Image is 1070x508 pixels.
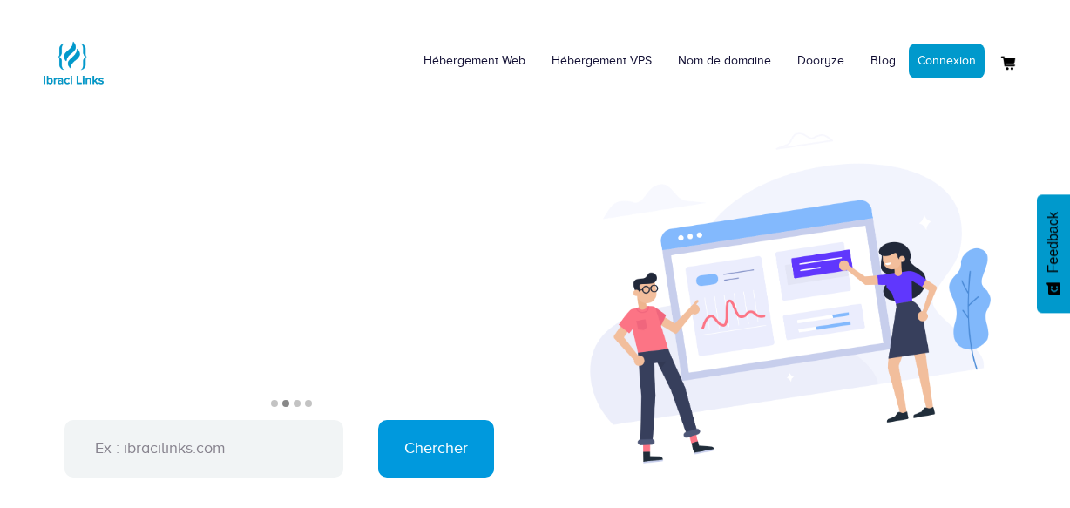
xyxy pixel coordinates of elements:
a: Connexion [909,44,985,78]
a: Dooryze [784,35,857,87]
input: Ex : ibracilinks.com [64,420,343,478]
button: Feedback - Afficher l’enquête [1037,194,1070,313]
a: Nom de domaine [665,35,784,87]
input: Chercher [378,420,494,478]
a: Hébergement Web [410,35,538,87]
a: Hébergement VPS [538,35,665,87]
a: Blog [857,35,909,87]
span: Feedback [1046,212,1061,273]
img: Logo Ibraci Links [38,28,108,98]
a: Logo Ibraci Links [38,13,108,98]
